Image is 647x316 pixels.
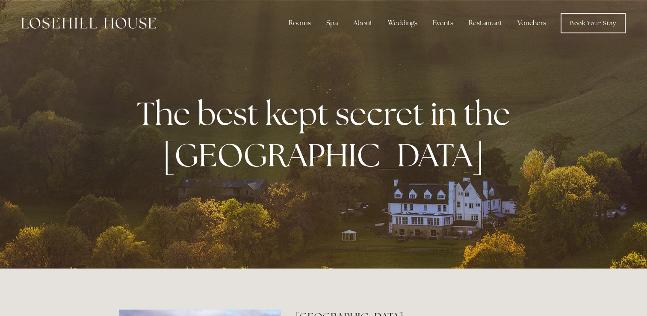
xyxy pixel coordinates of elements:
a: Book Your Stay [561,13,626,33]
div: About [346,15,379,32]
div: Rooms [282,15,318,32]
div: Events [426,15,460,32]
strong: The best kept secret in the [GEOGRAPHIC_DATA] [137,92,517,176]
div: Spa [319,15,345,32]
div: Weddings [381,15,424,32]
a: Vouchers [511,15,553,32]
div: Restaurant [462,15,509,32]
img: Losehill House [21,18,156,29]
